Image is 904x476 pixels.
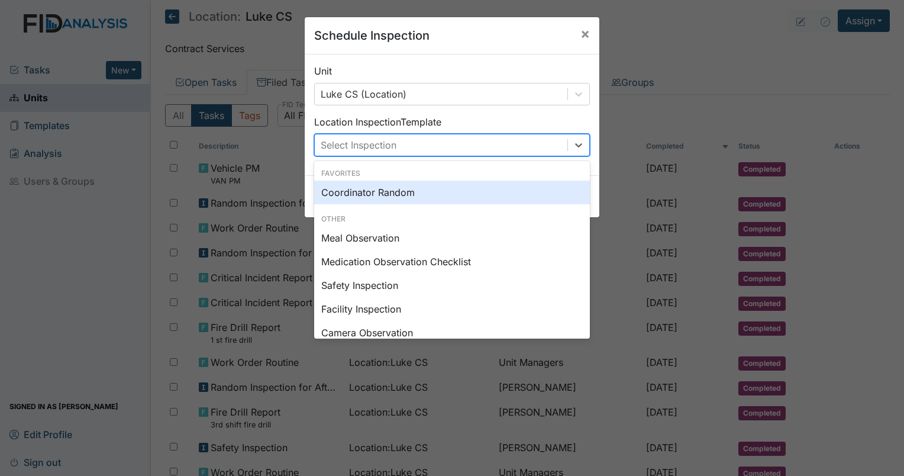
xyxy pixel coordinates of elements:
[314,297,590,321] div: Facility Inspection
[314,226,590,250] div: Meal Observation
[314,27,430,44] h5: Schedule Inspection
[314,250,590,274] div: Medication Observation Checklist
[314,321,590,345] div: Camera Observation
[571,17,599,50] button: Close
[314,115,441,129] label: Location Inspection Template
[321,87,406,101] div: Luke CS (Location)
[314,214,590,224] div: Other
[314,64,332,78] label: Unit
[321,138,396,152] div: Select Inspection
[314,168,590,179] div: Favorites
[580,25,590,42] span: ×
[314,181,590,204] div: Coordinator Random
[314,274,590,297] div: Safety Inspection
